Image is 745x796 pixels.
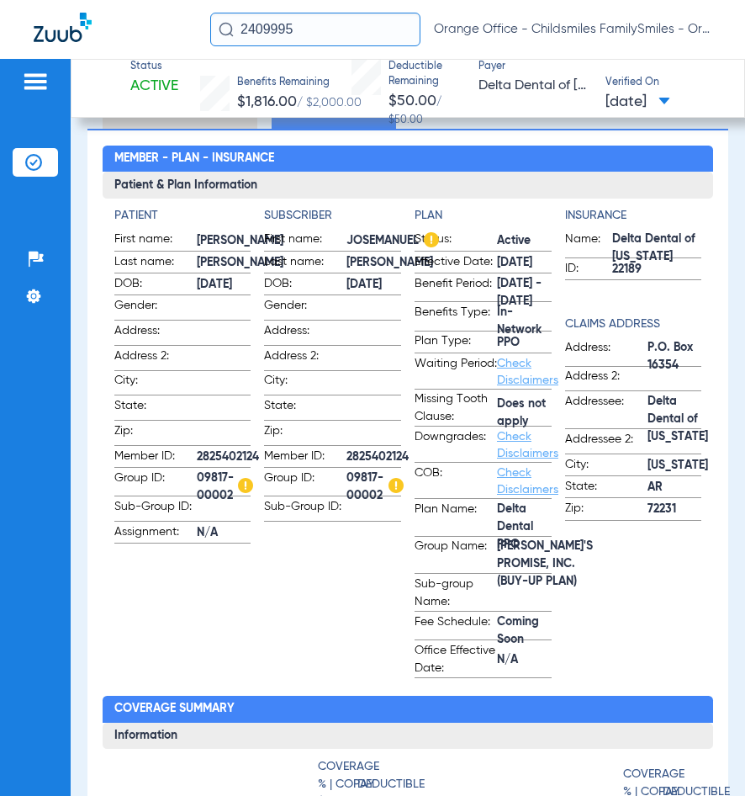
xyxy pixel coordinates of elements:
span: Active [130,76,178,97]
h4: Claims Address [565,316,702,333]
a: Check Disclaimers [497,467,558,496]
span: [DATE] - [DATE] [497,284,552,301]
span: Group ID: [114,470,197,496]
span: Member ID: [264,448,346,468]
span: Addressee 2: [565,431,647,454]
span: Member ID: [114,448,197,468]
span: Benefits Remaining [237,76,362,91]
span: 2825402124 [197,448,259,466]
span: Gender: [114,297,197,320]
span: City: [565,456,647,476]
span: Waiting Period: [415,355,497,389]
h4: Patient [114,207,251,225]
img: Hazard [238,478,253,493]
span: N/A [197,524,251,542]
span: P.O. Box 16354 [647,348,702,366]
span: In-Network [497,313,552,331]
span: [PERSON_NAME] [346,254,433,272]
span: Benefit Period: [415,275,497,302]
span: [PERSON_NAME] [197,232,283,250]
img: Hazard [424,232,439,247]
span: Status [130,60,178,75]
span: Zip: [114,422,197,445]
input: Search for patients [210,13,420,46]
span: Delta Dental of [US_STATE] [478,76,590,97]
span: 2825402124 [346,448,409,466]
span: Plan Name: [415,501,497,536]
span: Plan Type: [415,332,497,353]
span: Sub-Group ID: [264,498,346,521]
span: Group Name: [415,538,497,573]
img: Hazard [388,478,404,493]
span: Zip: [264,422,346,445]
span: Effective Date: [415,253,497,273]
span: N/A [497,651,552,669]
span: 72231 [647,501,702,518]
span: Fee Schedule: [415,613,497,640]
span: Zip: [565,500,647,520]
span: COB: [415,464,497,498]
span: ID: [565,260,612,280]
span: Orange Office - Childsmiles FamilySmiles - Orange St Dental Associates LLC - Orange General DBA A... [434,21,711,38]
span: First name: [264,231,346,251]
span: State: [264,397,346,420]
span: Address: [264,322,346,345]
h3: Information [103,723,714,750]
span: Delta Dental of [US_STATE] [612,240,702,257]
span: Address 2: [264,348,346,370]
span: Last name: [264,253,346,273]
span: [US_STATE] [647,457,708,475]
span: City: [264,372,346,395]
span: [DATE] [497,254,552,272]
img: hamburger-icon [22,72,49,92]
span: Downgrades: [415,428,497,462]
span: Deductible Remaining [388,60,464,89]
span: Sub-group Name: [415,576,497,611]
h3: Patient & Plan Information [103,172,714,199]
span: Gender: [264,297,346,320]
span: AR [647,479,702,496]
span: Missing Tooth Clause: [415,390,497,426]
span: DOB: [264,275,346,295]
span: Address: [114,322,197,345]
span: [DATE] [197,276,251,294]
span: Last name: [114,253,197,273]
span: Sub-Group ID: [114,498,197,521]
span: PPO [497,334,552,352]
span: Group ID: [264,470,346,496]
span: Address: [565,339,647,366]
span: Verified On [605,76,717,91]
span: Assignment: [114,523,197,544]
span: [PERSON_NAME]'S PROMISE, INC. (BUY-UP PLAN) [497,555,593,573]
iframe: Chat Widget [661,715,745,796]
span: First name: [114,231,197,251]
span: Does not apply [497,404,552,422]
span: $1,816.00 [237,94,297,109]
img: Zuub Logo [34,13,92,42]
span: 09817-00002 [197,478,253,496]
h4: Subscriber [264,207,401,225]
span: Office Effective Date: [415,642,497,677]
h4: Plan [415,207,552,225]
a: Check Disclaimers [497,431,558,459]
span: State: [565,478,647,498]
span: Payer [478,60,590,75]
img: Search Icon [219,22,234,37]
a: Check Disclaimers [497,358,558,386]
span: 09817-00002 [346,478,403,496]
span: [PERSON_NAME] [197,254,283,272]
span: JOSEMANUEL [346,232,438,250]
span: 22189 [612,261,702,279]
span: DOB: [114,275,197,295]
span: Address 2: [565,368,647,390]
span: Name: [565,231,612,257]
h2: Coverage Summary [103,696,714,723]
span: Delta Dental of [US_STATE] [647,411,708,428]
h4: Insurance [565,207,702,225]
